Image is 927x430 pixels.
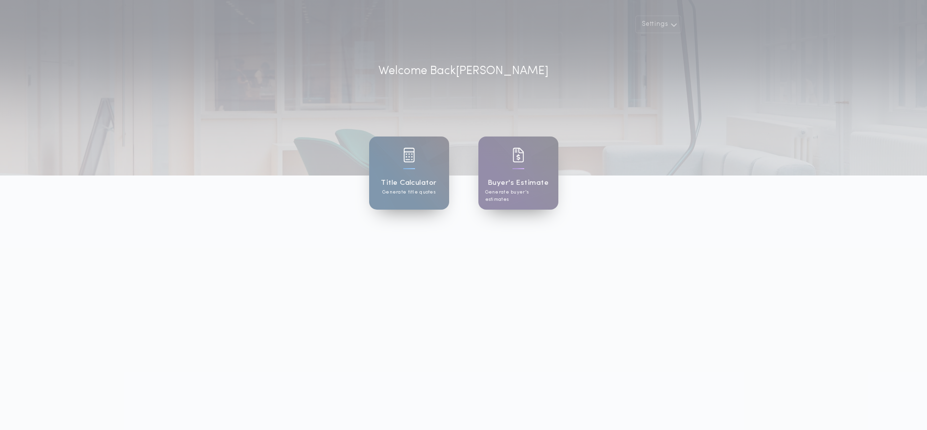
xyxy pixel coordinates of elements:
p: Generate buyer's estimates [485,189,552,203]
button: Settings [635,16,681,33]
a: card iconBuyer's EstimateGenerate buyer's estimates [478,137,558,210]
h1: Buyer's Estimate [488,177,549,189]
h1: Title Calculator [381,177,436,189]
p: Generate title quotes [382,189,435,196]
a: card iconTitle CalculatorGenerate title quotes [369,137,449,210]
img: card icon [513,148,524,162]
p: Welcome Back [PERSON_NAME] [378,62,549,80]
img: card icon [403,148,415,162]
